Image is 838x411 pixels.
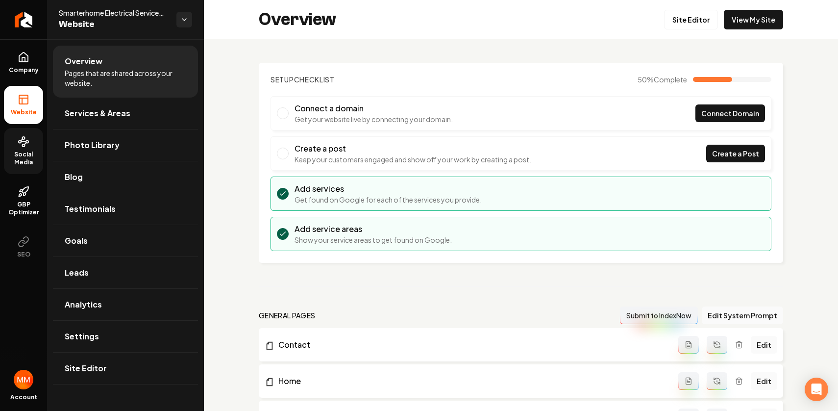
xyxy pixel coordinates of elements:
[59,18,169,31] span: Website
[53,289,198,320] a: Analytics
[65,299,102,310] span: Analytics
[259,310,316,320] h2: general pages
[59,8,169,18] span: Smarterhome Electrical Services LLC
[678,372,699,390] button: Add admin page prompt
[7,108,41,116] span: Website
[751,372,777,390] a: Edit
[4,151,43,166] span: Social Media
[14,370,33,389] button: Open user button
[259,10,336,29] h2: Overview
[65,55,102,67] span: Overview
[65,139,120,151] span: Photo Library
[4,128,43,174] a: Social Media
[295,183,482,195] h3: Add services
[295,195,482,205] p: Get found on Google for each of the services you provide.
[4,178,43,224] a: GBP Optimizer
[65,68,186,88] span: Pages that are shared across your website.
[65,107,130,119] span: Services & Areas
[706,145,765,162] a: Create a Post
[295,103,453,114] h3: Connect a domain
[295,235,452,245] p: Show your service areas to get found on Google.
[805,378,828,401] div: Open Intercom Messenger
[65,362,107,374] span: Site Editor
[702,307,783,324] button: Edit System Prompt
[712,149,759,159] span: Create a Post
[265,375,678,387] a: Home
[53,321,198,352] a: Settings
[4,228,43,266] button: SEO
[678,336,699,354] button: Add admin page prompt
[295,154,531,164] p: Keep your customers engaged and show off your work by creating a post.
[295,114,453,124] p: Get your website live by connecting your domain.
[53,129,198,161] a: Photo Library
[53,98,198,129] a: Services & Areas
[4,44,43,82] a: Company
[654,75,687,84] span: Complete
[53,257,198,288] a: Leads
[271,75,294,84] span: Setup
[751,336,777,354] a: Edit
[14,370,33,389] img: Matthew Meyer
[295,223,452,235] h3: Add service areas
[724,10,783,29] a: View My Site
[265,339,678,351] a: Contact
[53,353,198,384] a: Site Editor
[4,201,43,216] span: GBP Optimizer
[53,225,198,257] a: Goals
[13,251,34,258] span: SEO
[53,193,198,225] a: Testimonials
[65,331,99,342] span: Settings
[10,393,37,401] span: Account
[65,171,83,183] span: Blog
[65,235,88,247] span: Goals
[701,108,759,119] span: Connect Domain
[638,75,687,84] span: 50 %
[620,307,698,324] button: Submit to IndexNow
[295,143,531,154] h3: Create a post
[664,10,718,29] a: Site Editor
[271,75,335,84] h2: Checklist
[15,12,33,27] img: Rebolt Logo
[5,66,43,74] span: Company
[53,161,198,193] a: Blog
[65,203,116,215] span: Testimonials
[65,267,89,279] span: Leads
[695,104,765,122] a: Connect Domain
